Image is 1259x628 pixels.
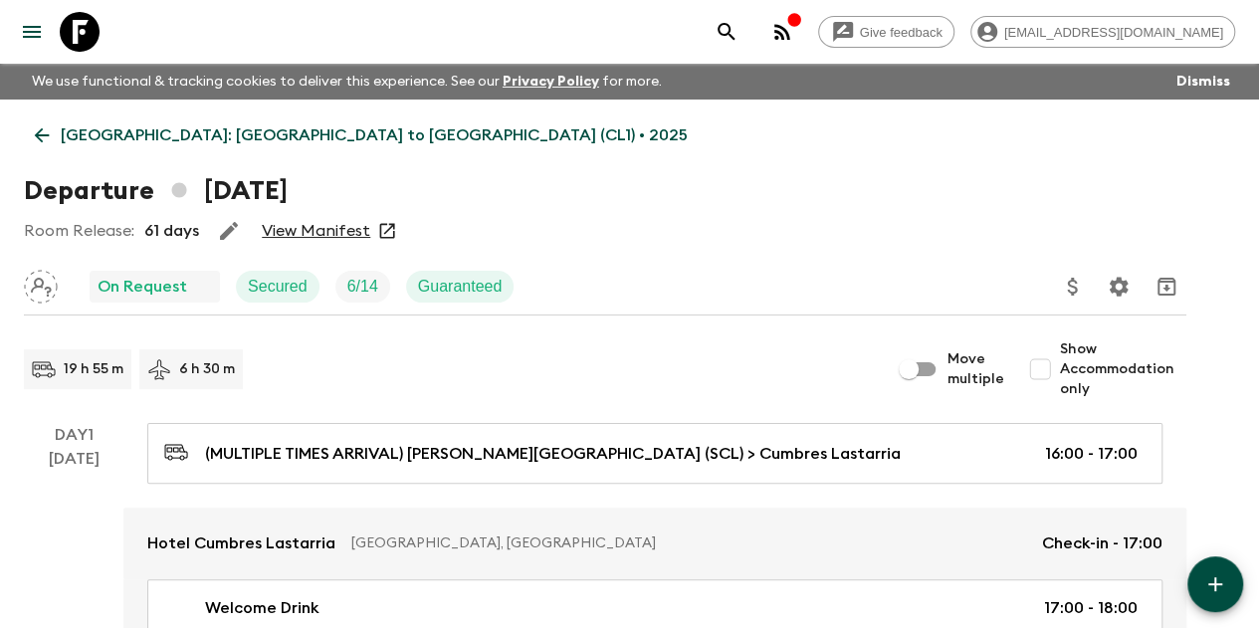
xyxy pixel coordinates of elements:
[818,16,954,48] a: Give feedback
[347,275,378,299] p: 6 / 14
[24,276,58,292] span: Assign pack leader
[947,349,1004,389] span: Move multiple
[24,171,288,211] h1: Departure [DATE]
[205,596,319,620] p: Welcome Drink
[61,123,688,147] p: [GEOGRAPHIC_DATA]: [GEOGRAPHIC_DATA] to [GEOGRAPHIC_DATA] (CL1) • 2025
[970,16,1235,48] div: [EMAIL_ADDRESS][DOMAIN_NAME]
[24,423,123,447] p: Day 1
[335,271,390,303] div: Trip Fill
[205,442,901,466] p: (MULTIPLE TIMES ARRIVAL) [PERSON_NAME][GEOGRAPHIC_DATA] (SCL) > Cumbres Lastarria
[1044,596,1138,620] p: 17:00 - 18:00
[1045,442,1138,466] p: 16:00 - 17:00
[1147,267,1186,307] button: Archive (Completed, Cancelled or Unsynced Departures only)
[993,25,1234,40] span: [EMAIL_ADDRESS][DOMAIN_NAME]
[24,64,670,100] p: We use functional & tracking cookies to deliver this experience. See our for more.
[179,359,235,379] p: 6 h 30 m
[24,219,134,243] p: Room Release:
[147,531,335,555] p: Hotel Cumbres Lastarria
[849,25,953,40] span: Give feedback
[144,219,199,243] p: 61 days
[12,12,52,52] button: menu
[262,221,370,241] a: View Manifest
[236,271,319,303] div: Secured
[248,275,308,299] p: Secured
[503,75,599,89] a: Privacy Policy
[123,508,1186,579] a: Hotel Cumbres Lastarria[GEOGRAPHIC_DATA], [GEOGRAPHIC_DATA]Check-in - 17:00
[1060,339,1186,399] span: Show Accommodation only
[418,275,503,299] p: Guaranteed
[1053,267,1093,307] button: Update Price, Early Bird Discount and Costs
[24,115,699,155] a: [GEOGRAPHIC_DATA]: [GEOGRAPHIC_DATA] to [GEOGRAPHIC_DATA] (CL1) • 2025
[1099,267,1139,307] button: Settings
[147,423,1162,484] a: (MULTIPLE TIMES ARRIVAL) [PERSON_NAME][GEOGRAPHIC_DATA] (SCL) > Cumbres Lastarria16:00 - 17:00
[351,533,1026,553] p: [GEOGRAPHIC_DATA], [GEOGRAPHIC_DATA]
[64,359,123,379] p: 19 h 55 m
[707,12,746,52] button: search adventures
[98,275,187,299] p: On Request
[1171,68,1235,96] button: Dismiss
[1042,531,1162,555] p: Check-in - 17:00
